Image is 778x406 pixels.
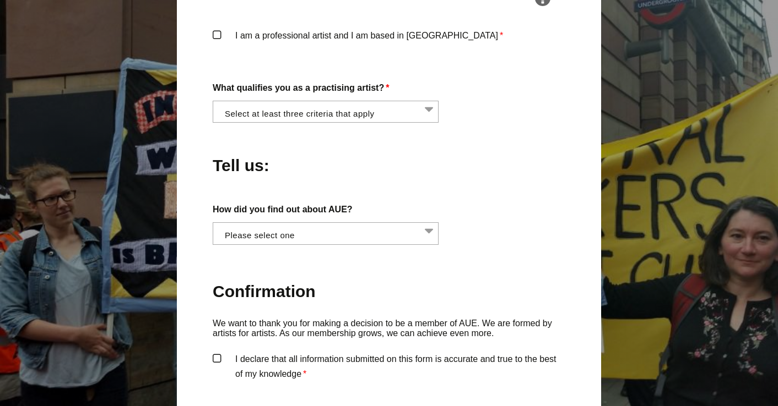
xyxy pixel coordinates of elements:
h2: Tell us: [213,155,318,176]
h2: Confirmation [213,281,565,302]
label: What qualifies you as a practising artist? [213,80,565,95]
label: How did you find out about AUE? [213,202,565,217]
p: We want to thank you for making a decision to be a member of AUE. We are formed by artists for ar... [213,319,565,339]
label: I am a professional artist and I am based in [GEOGRAPHIC_DATA] [213,28,565,61]
label: I declare that all information submitted on this form is accurate and true to the best of my know... [213,352,565,385]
